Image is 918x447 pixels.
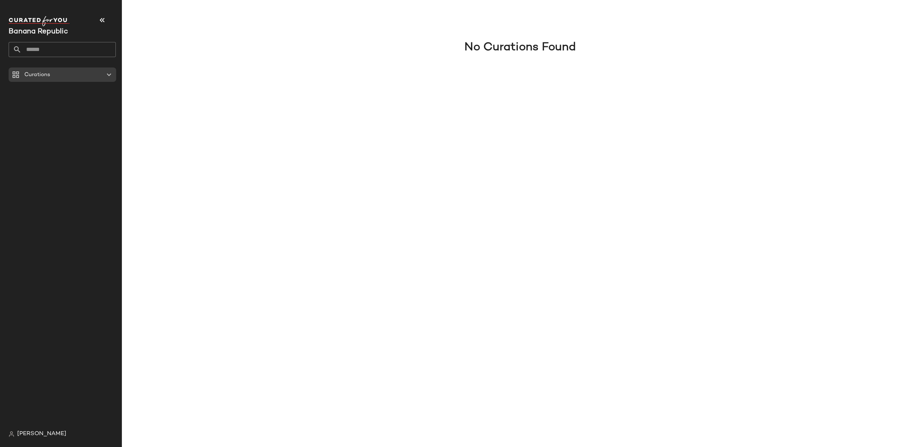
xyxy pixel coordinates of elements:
[24,71,50,79] span: Curations
[17,430,66,438] span: [PERSON_NAME]
[9,431,14,437] img: svg%3e
[9,28,68,36] span: Current Company Name
[464,39,576,56] h1: No Curations Found
[9,16,70,26] img: cfy_white_logo.C9jOOHJF.svg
